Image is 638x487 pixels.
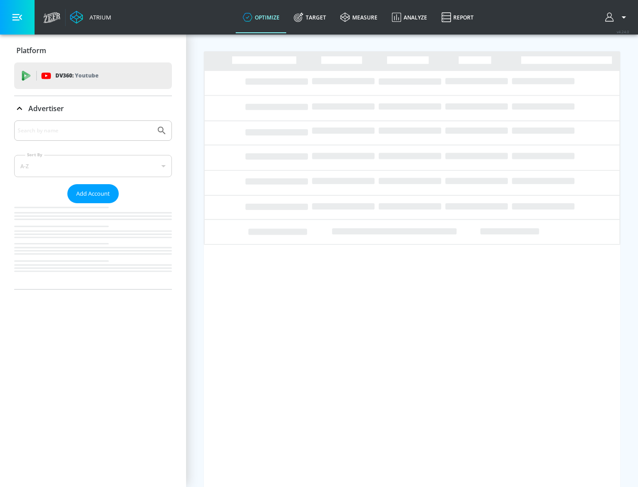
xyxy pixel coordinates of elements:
span: Add Account [76,189,110,199]
span: v 4.24.0 [617,29,629,34]
p: Advertiser [28,104,64,113]
div: A-Z [14,155,172,177]
a: Analyze [385,1,434,33]
a: measure [333,1,385,33]
a: Target [287,1,333,33]
a: Report [434,1,481,33]
label: Sort By [25,152,44,158]
nav: list of Advertiser [14,203,172,289]
button: Add Account [67,184,119,203]
div: Advertiser [14,96,172,121]
a: optimize [236,1,287,33]
p: DV360: [55,71,98,81]
div: Platform [14,38,172,63]
p: Platform [16,46,46,55]
div: DV360: Youtube [14,62,172,89]
p: Youtube [75,71,98,80]
a: Atrium [70,11,111,24]
div: Atrium [86,13,111,21]
div: Advertiser [14,120,172,289]
input: Search by name [18,125,152,136]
